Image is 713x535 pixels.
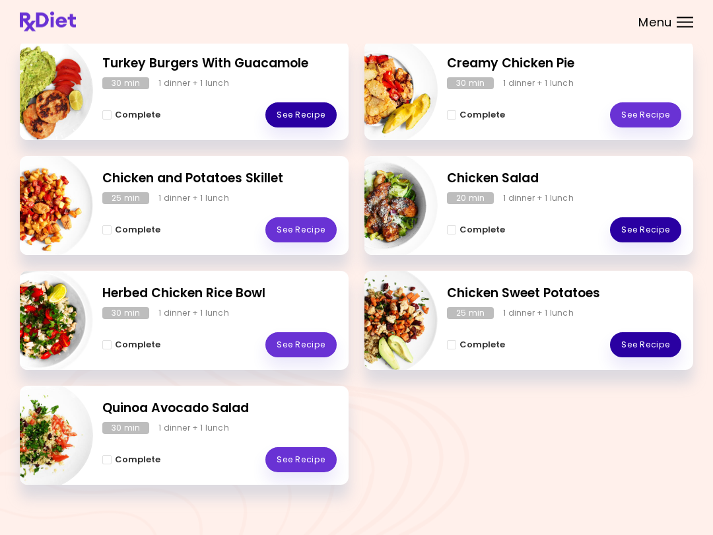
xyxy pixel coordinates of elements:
span: Complete [115,455,160,466]
button: Complete - Chicken Sweet Potatoes [447,338,505,353]
span: Complete [459,340,505,351]
a: See Recipe - Turkey Burgers With Guacamole [265,103,337,128]
div: 30 min [102,78,149,90]
span: Complete [115,110,160,121]
span: Complete [115,340,160,351]
span: Complete [459,225,505,236]
img: Info - Chicken Salad [328,151,438,261]
button: Complete - Quinoa Avocado Salad [102,452,160,468]
span: Complete [459,110,505,121]
h2: Quinoa Avocado Salad [102,400,337,419]
h2: Creamy Chicken Pie [447,55,681,74]
div: 25 min [447,308,494,320]
div: 1 dinner + 1 lunch [158,423,229,435]
div: 30 min [447,78,494,90]
h2: Herbed Chicken Rice Bowl [102,285,337,304]
div: 25 min [102,193,149,205]
div: 1 dinner + 1 lunch [503,308,574,320]
div: 1 dinner + 1 lunch [503,78,574,90]
a: See Recipe - Chicken Salad [610,218,681,243]
img: RxDiet [20,12,76,32]
div: 1 dinner + 1 lunch [158,308,229,320]
button: Complete - Creamy Chicken Pie [447,108,505,124]
img: Info - Chicken Sweet Potatoes [328,266,438,376]
a: See Recipe - Herbed Chicken Rice Bowl [265,333,337,358]
span: Complete [115,225,160,236]
div: 20 min [447,193,494,205]
div: 30 min [102,308,149,320]
div: 1 dinner + 1 lunch [503,193,574,205]
a: See Recipe - Chicken Sweet Potatoes [610,333,681,358]
div: 1 dinner + 1 lunch [158,78,229,90]
h2: Chicken and Potatoes Skillet [102,170,337,189]
img: Info - Creamy Chicken Pie [328,36,438,146]
button: Complete - Turkey Burgers With Guacamole [102,108,160,124]
div: 1 dinner + 1 lunch [158,193,229,205]
h2: Turkey Burgers With Guacamole [102,55,337,74]
a: See Recipe - Creamy Chicken Pie [610,103,681,128]
button: Complete - Chicken Salad [447,223,505,238]
h2: Chicken Sweet Potatoes [447,285,681,304]
button: Complete - Chicken and Potatoes Skillet [102,223,160,238]
span: Menu [638,17,672,28]
div: 30 min [102,423,149,435]
a: See Recipe - Quinoa Avocado Salad [265,448,337,473]
a: See Recipe - Chicken and Potatoes Skillet [265,218,337,243]
button: Complete - Herbed Chicken Rice Bowl [102,338,160,353]
h2: Chicken Salad [447,170,681,189]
